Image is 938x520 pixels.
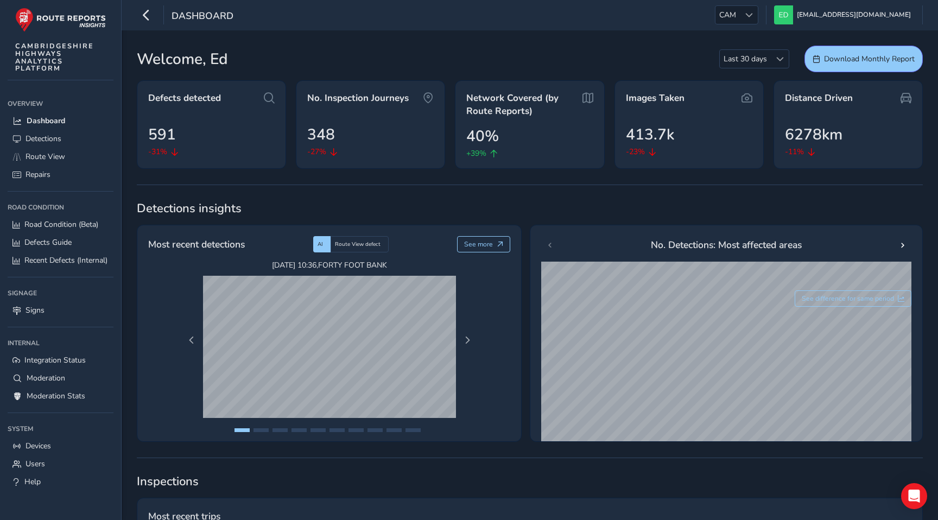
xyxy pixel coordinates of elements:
span: Moderation Stats [27,391,85,401]
span: -23% [626,146,645,157]
div: Overview [8,96,113,112]
span: -11% [785,146,804,157]
span: Dashboard [172,9,233,24]
button: [EMAIL_ADDRESS][DOMAIN_NAME] [774,5,915,24]
span: Devices [26,441,51,451]
button: Download Monthly Report [804,46,923,72]
span: [EMAIL_ADDRESS][DOMAIN_NAME] [797,5,911,24]
button: Previous Page [184,333,199,348]
button: Page 6 [329,428,345,432]
span: Last 30 days [720,50,771,68]
span: Recent Defects (Internal) [24,255,107,265]
img: diamond-layout [774,5,793,24]
span: See more [464,240,493,249]
button: Page 2 [253,428,269,432]
span: Distance Driven [785,92,853,105]
a: Defects Guide [8,233,113,251]
span: Integration Status [24,355,86,365]
a: Devices [8,437,113,455]
span: AI [318,240,323,248]
button: Page 8 [367,428,383,432]
span: [DATE] 10:36 , FORTY FOOT BANK [203,260,456,270]
span: CAMBRIDGESHIRE HIGHWAYS ANALYTICS PLATFORM [15,42,94,72]
span: Road Condition (Beta) [24,219,98,230]
button: Page 10 [405,428,421,432]
span: CAM [715,6,740,24]
span: See difference for same period [802,294,894,303]
span: +39% [466,148,486,159]
a: Detections [8,130,113,148]
div: Open Intercom Messenger [901,483,927,509]
span: 6278km [785,123,842,146]
a: Moderation Stats [8,387,113,405]
div: Signage [8,285,113,301]
span: 348 [307,123,335,146]
span: Signs [26,305,45,315]
span: Dashboard [27,116,65,126]
button: Page 3 [272,428,288,432]
span: Route View defect [335,240,381,248]
a: Signs [8,301,113,319]
img: rr logo [15,8,106,32]
span: Defects detected [148,92,221,105]
span: 40% [466,125,499,148]
div: Road Condition [8,199,113,215]
a: Road Condition (Beta) [8,215,113,233]
a: Integration Status [8,351,113,369]
span: Repairs [26,169,50,180]
a: Repairs [8,166,113,183]
div: Route View defect [331,236,389,252]
span: 413.7k [626,123,674,146]
span: Users [26,459,45,469]
span: 591 [148,123,176,146]
button: Next Page [460,333,475,348]
span: Detections [26,134,61,144]
button: Page 7 [348,428,364,432]
span: -31% [148,146,167,157]
button: See more [457,236,511,252]
button: Page 4 [291,428,307,432]
button: Page 5 [310,428,326,432]
button: Page 9 [386,428,402,432]
span: Most recent detections [148,237,245,251]
span: Route View [26,151,65,162]
a: Route View [8,148,113,166]
span: Inspections [137,473,923,490]
a: Dashboard [8,112,113,130]
span: No. Detections: Most affected areas [651,238,802,252]
div: System [8,421,113,437]
div: AI [313,236,331,252]
div: Internal [8,335,113,351]
a: Help [8,473,113,491]
span: Defects Guide [24,237,72,248]
span: No. Inspection Journeys [307,92,409,105]
a: Moderation [8,369,113,387]
button: See difference for same period [795,290,912,307]
span: Moderation [27,373,65,383]
span: Detections insights [137,200,923,217]
span: Images Taken [626,92,685,105]
span: Network Covered (by Route Reports) [466,92,580,117]
span: -27% [307,146,326,157]
a: Users [8,455,113,473]
button: Page 1 [234,428,250,432]
span: Help [24,477,41,487]
span: Welcome, Ed [137,48,228,71]
span: Download Monthly Report [824,54,915,64]
a: Recent Defects (Internal) [8,251,113,269]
